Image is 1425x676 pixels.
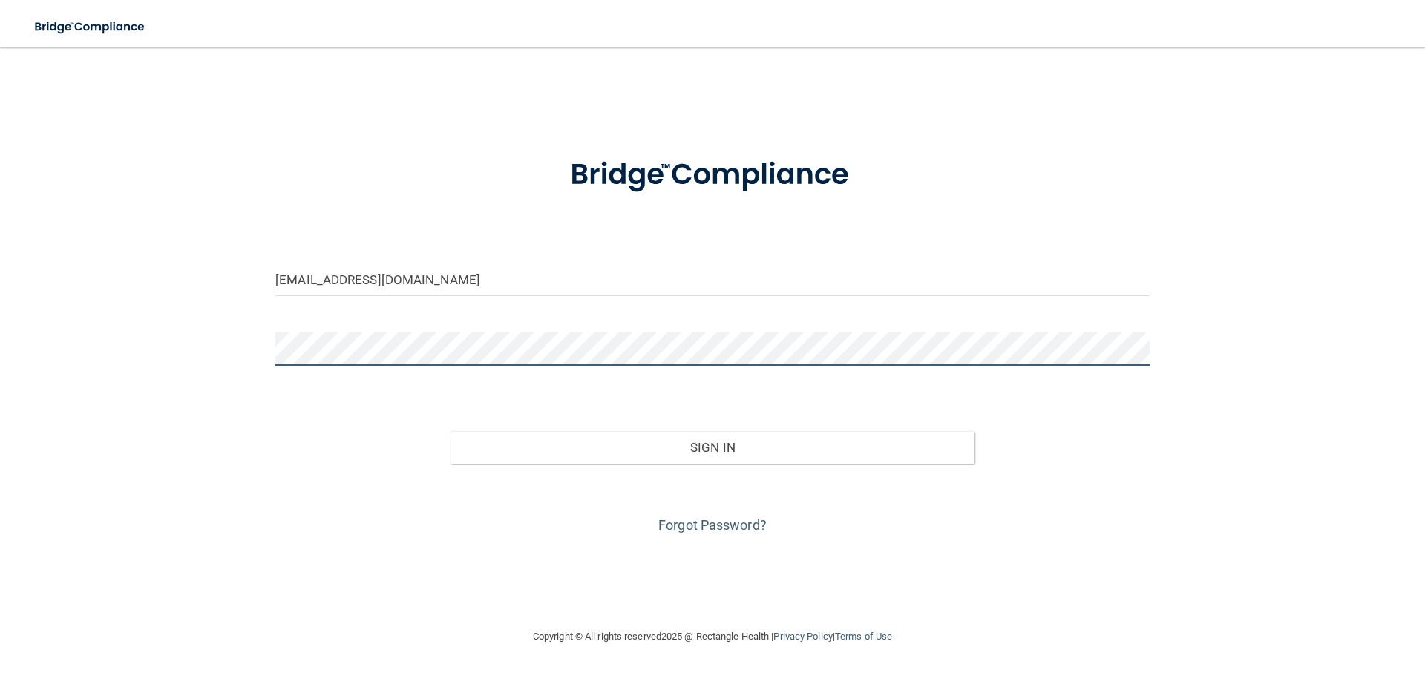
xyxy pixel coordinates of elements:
a: Terms of Use [835,631,892,642]
img: bridge_compliance_login_screen.278c3ca4.svg [540,137,885,214]
img: bridge_compliance_login_screen.278c3ca4.svg [22,12,159,42]
button: Sign In [451,431,975,464]
input: Email [275,263,1150,296]
a: Forgot Password? [658,517,767,533]
div: Copyright © All rights reserved 2025 @ Rectangle Health | | [442,613,983,660]
a: Privacy Policy [773,631,832,642]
